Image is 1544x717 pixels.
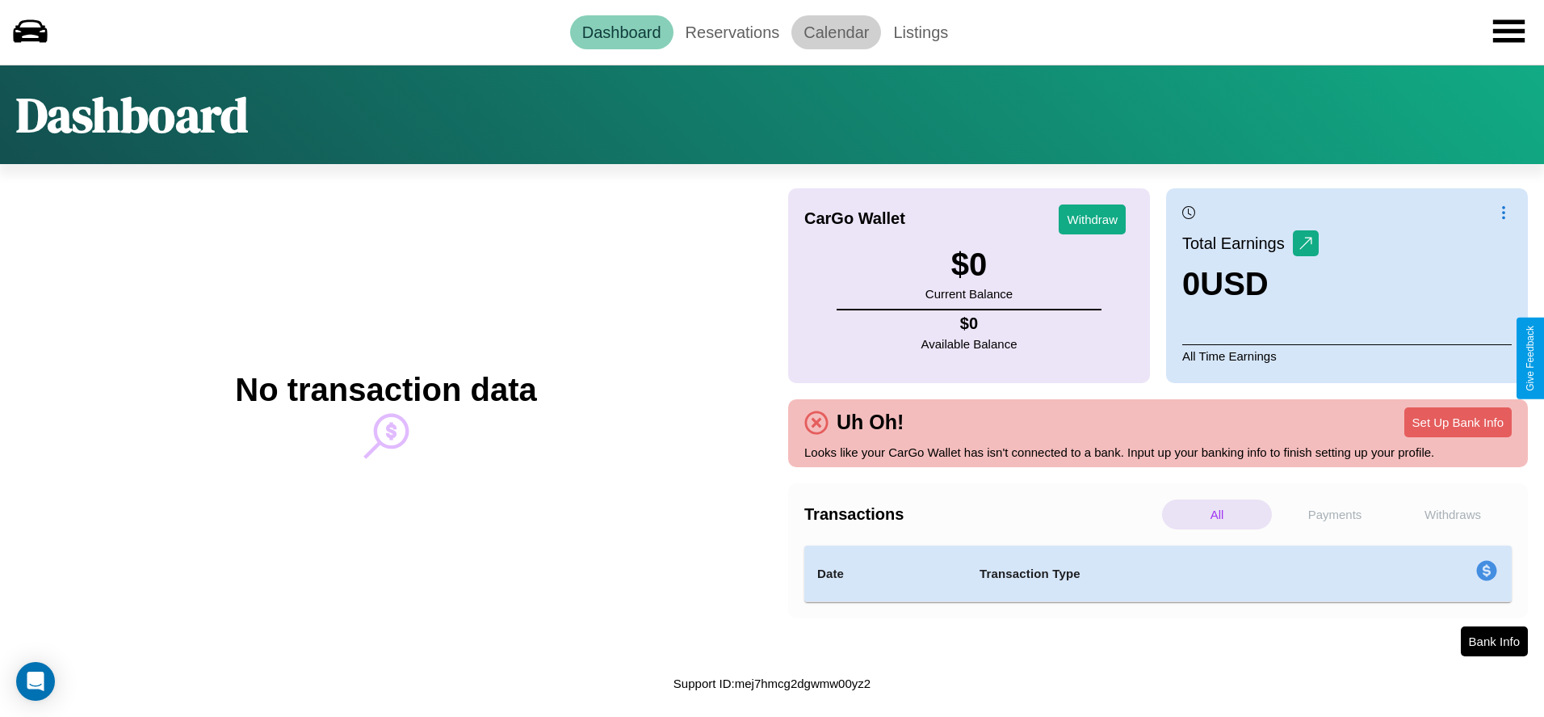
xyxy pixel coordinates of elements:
[570,15,673,49] a: Dashboard
[16,662,55,701] div: Open Intercom Messenger
[16,82,248,148] h1: Dashboard
[673,15,792,49] a: Reservations
[829,411,912,434] h4: Uh Oh!
[1525,326,1536,391] div: Give Feedback
[881,15,960,49] a: Listings
[673,673,871,694] p: Support ID: mej7hmcg2dgwmw00yz2
[235,372,536,408] h2: No transaction data
[804,546,1512,602] table: simple table
[804,441,1512,463] p: Looks like your CarGo Wallet has isn't connected to a bank. Input up your banking info to finish ...
[980,564,1345,584] h4: Transaction Type
[1280,500,1390,529] p: Payments
[1182,344,1512,367] p: All Time Earnings
[921,333,1017,355] p: Available Balance
[921,314,1017,333] h4: $ 0
[791,15,881,49] a: Calendar
[925,283,1013,305] p: Current Balance
[1162,500,1272,529] p: All
[925,247,1013,283] h3: $ 0
[1182,266,1319,302] h3: 0 USD
[1404,407,1512,437] button: Set Up Bank Info
[817,564,954,584] h4: Date
[1059,205,1126,234] button: Withdraw
[1461,626,1528,656] button: Bank Info
[804,209,905,228] h4: CarGo Wallet
[804,505,1158,524] h4: Transactions
[1182,229,1293,258] p: Total Earnings
[1398,500,1508,529] p: Withdraws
